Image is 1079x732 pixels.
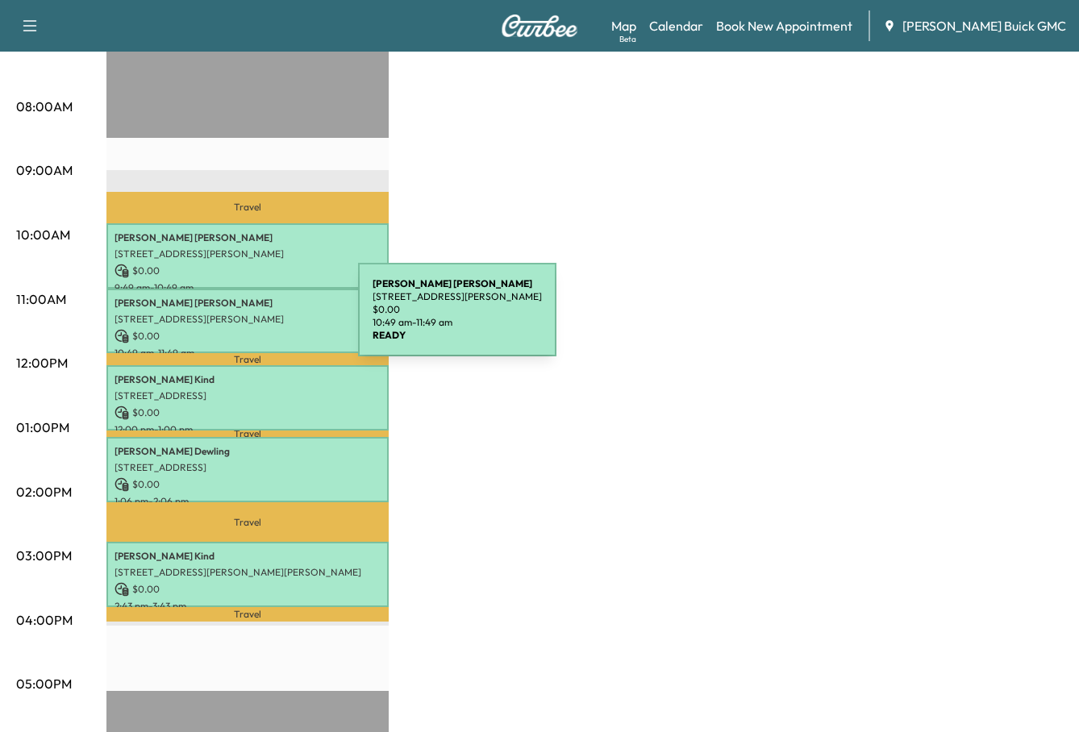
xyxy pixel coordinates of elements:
[16,289,66,309] p: 11:00AM
[902,16,1066,35] span: [PERSON_NAME] Buick GMC
[16,353,68,372] p: 12:00PM
[611,16,636,35] a: MapBeta
[373,316,542,329] p: 10:49 am - 11:49 am
[16,160,73,180] p: 09:00AM
[115,297,381,310] p: [PERSON_NAME] [PERSON_NAME]
[115,566,381,579] p: [STREET_ADDRESS][PERSON_NAME][PERSON_NAME]
[649,16,703,35] a: Calendar
[373,329,406,341] b: READY
[106,430,389,437] p: Travel
[16,482,72,501] p: 02:00PM
[115,461,381,474] p: [STREET_ADDRESS]
[115,445,381,458] p: [PERSON_NAME] Dewling
[115,495,381,508] p: 1:06 pm - 2:06 pm
[115,582,381,597] p: $ 0.00
[115,389,381,402] p: [STREET_ADDRESS]
[115,281,381,294] p: 9:49 am - 10:49 am
[115,329,381,343] p: $ 0.00
[373,303,542,316] p: $ 0.00
[16,97,73,116] p: 08:00AM
[115,264,381,278] p: $ 0.00
[16,610,73,630] p: 04:00PM
[115,231,381,244] p: [PERSON_NAME] [PERSON_NAME]
[501,15,578,37] img: Curbee Logo
[16,546,72,565] p: 03:00PM
[115,313,381,326] p: [STREET_ADDRESS][PERSON_NAME]
[16,674,72,693] p: 05:00PM
[716,16,852,35] a: Book New Appointment
[115,600,381,613] p: 2:43 pm - 3:43 pm
[16,418,69,437] p: 01:00PM
[115,550,381,563] p: [PERSON_NAME] Kind
[619,33,636,45] div: Beta
[115,347,381,360] p: 10:49 am - 11:49 am
[106,192,389,223] p: Travel
[115,247,381,260] p: [STREET_ADDRESS][PERSON_NAME]
[115,477,381,492] p: $ 0.00
[106,502,389,543] p: Travel
[115,406,381,420] p: $ 0.00
[115,373,381,386] p: [PERSON_NAME] Kind
[373,290,542,303] p: [STREET_ADDRESS][PERSON_NAME]
[373,277,532,289] b: [PERSON_NAME] [PERSON_NAME]
[16,225,70,244] p: 10:00AM
[115,423,381,436] p: 12:00 pm - 1:00 pm
[106,607,389,621] p: Travel
[106,353,389,365] p: Travel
